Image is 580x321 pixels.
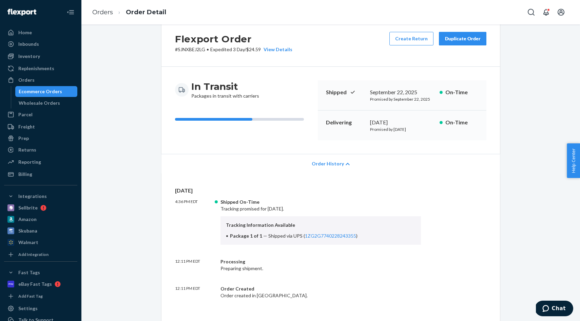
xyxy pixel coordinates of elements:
div: Inventory [18,53,40,60]
span: Expedited 3 Day [210,46,245,52]
div: Duplicate Order [445,35,481,42]
button: Duplicate Order [439,32,486,45]
a: Parcel [4,109,77,120]
p: 12:11 PM EDT [175,285,215,299]
button: Create Return [389,32,433,45]
div: Skubana [18,227,37,234]
a: Order Detail [126,8,166,16]
a: Home [4,27,77,38]
span: Package 1 of 1 [230,233,262,239]
a: Prep [4,133,77,144]
p: Tracking Information Available [226,222,415,228]
a: Skubana [4,225,77,236]
a: Walmart [4,237,77,248]
button: Open Search Box [524,5,538,19]
a: Billing [4,169,77,180]
a: Orders [4,75,77,85]
div: Order Created [220,285,421,292]
div: Wholesale Orders [19,100,60,106]
p: Promised by September 22, 2025 [370,96,434,102]
button: Close Navigation [64,5,77,19]
a: eBay Fast Tags [4,279,77,289]
h2: Flexport Order [175,32,292,46]
p: Promised by [DATE] [370,126,434,132]
a: Orders [92,8,113,16]
a: Replenishments [4,63,77,74]
p: 12:11 PM EDT [175,258,215,272]
div: [DATE] [370,119,434,126]
p: On-Time [445,88,478,96]
a: Inventory [4,51,77,62]
a: Inbounds [4,39,77,49]
p: [DATE] [175,187,486,195]
button: Open account menu [554,5,568,19]
div: Home [18,29,32,36]
a: Returns [4,144,77,155]
a: Reporting [4,157,77,167]
div: Reporting [18,159,41,165]
div: Add Fast Tag [18,293,43,299]
button: View Details [261,46,292,53]
div: eBay Fast Tags [18,281,52,287]
div: Order created in [GEOGRAPHIC_DATA]. [220,285,421,299]
div: Orders [18,77,35,83]
p: # SJNXBEJ2LG / $24.59 [175,46,292,53]
div: Walmart [18,239,38,246]
div: Billing [18,171,32,178]
a: Sellbrite [4,202,77,213]
a: 1ZG2G7740228243355 [305,233,356,239]
span: — [263,233,267,239]
p: Shipped [326,88,365,96]
p: On-Time [445,119,478,126]
h3: In Transit [191,80,259,93]
img: Flexport logo [7,9,36,16]
div: Shipped On-Time [220,199,421,205]
div: Tracking promised for [DATE]. [220,199,421,245]
div: Inbounds [18,41,39,47]
div: Prep [18,135,29,142]
div: Settings [18,305,38,312]
div: Add Integration [18,252,49,257]
button: Help Center [567,143,580,178]
iframe: Opens a widget where you can chat to one of our agents [536,301,573,318]
div: Preparing shipment. [220,258,421,272]
div: Processing [220,258,421,265]
a: Add Integration [4,250,77,259]
span: Shipped via UPS ( ) [268,233,357,239]
div: September 22, 2025 [370,88,434,96]
a: Add Fast Tag [4,292,77,300]
div: Amazon [18,216,37,223]
a: Amazon [4,214,77,225]
div: Replenishments [18,65,54,72]
button: Fast Tags [4,267,77,278]
a: Wholesale Orders [15,98,78,108]
button: Open notifications [539,5,553,19]
ol: breadcrumbs [87,2,172,22]
button: Integrations [4,191,77,202]
span: Order History [312,160,344,167]
div: Freight [18,123,35,130]
div: Ecommerce Orders [19,88,62,95]
div: Parcel [18,111,33,118]
div: Integrations [18,193,47,200]
a: Settings [4,303,77,314]
p: Delivering [326,119,365,126]
div: Returns [18,146,36,153]
div: Fast Tags [18,269,40,276]
p: 4:36 PM EDT [175,199,215,245]
a: Ecommerce Orders [15,86,78,97]
div: Sellbrite [18,204,38,211]
div: Packages in transit with carriers [191,80,259,99]
a: Freight [4,121,77,132]
span: • [207,46,209,52]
